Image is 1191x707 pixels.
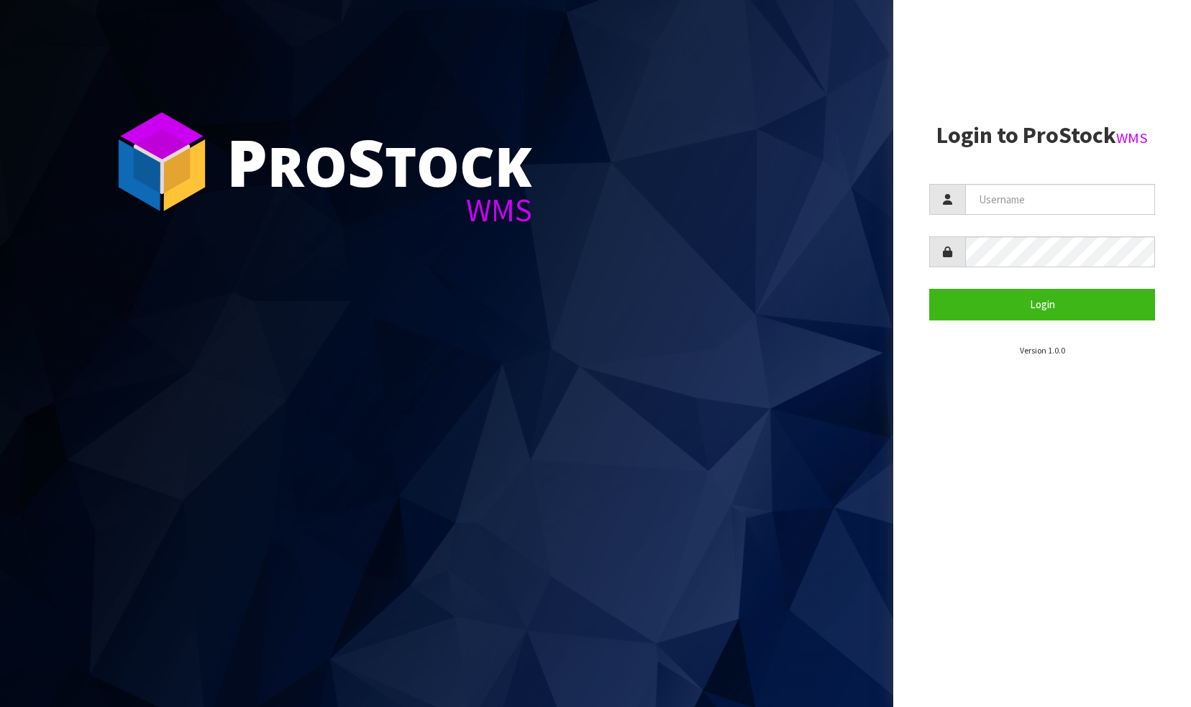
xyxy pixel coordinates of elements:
small: Version 1.0.0 [1020,345,1065,356]
h2: Login to ProStock [929,123,1155,148]
div: WMS [227,194,532,226]
button: Login [929,289,1155,320]
span: P [227,118,268,205]
img: ProStock Cube [108,108,216,216]
span: S [347,118,385,205]
input: Username [965,184,1155,215]
small: WMS [1116,129,1148,147]
div: ro tock [227,129,532,194]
